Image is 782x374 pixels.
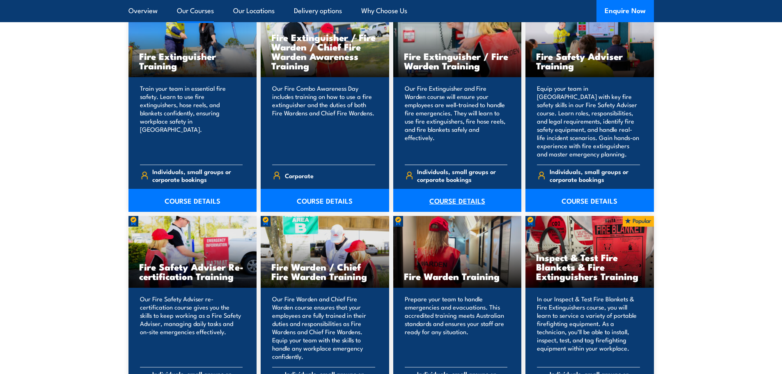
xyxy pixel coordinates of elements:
p: Equip your team in [GEOGRAPHIC_DATA] with key fire safety skills in our Fire Safety Adviser cours... [537,84,640,158]
a: COURSE DETAILS [128,189,257,212]
p: Train your team in essential fire safety. Learn to use fire extinguishers, hose reels, and blanke... [140,84,243,158]
p: Prepare your team to handle emergencies and evacuations. This accredited training meets Australia... [405,295,508,360]
p: Our Fire Extinguisher and Fire Warden course will ensure your employees are well-trained to handl... [405,84,508,158]
h3: Fire Extinguisher / Fire Warden Training [404,51,511,70]
h3: Inspect & Test Fire Blankets & Fire Extinguishers Training [536,252,643,281]
p: Our Fire Safety Adviser re-certification course gives you the skills to keep working as a Fire Sa... [140,295,243,360]
a: COURSE DETAILS [525,189,654,212]
span: Individuals, small groups or corporate bookings [417,167,507,183]
h3: Fire Safety Adviser Re-certification Training [139,262,246,281]
h3: Fire Warden / Chief Fire Warden Training [271,262,378,281]
h3: Fire Extinguisher / Fire Warden / Chief Fire Warden Awareness Training [271,32,378,70]
h3: Fire Extinguisher Training [139,51,246,70]
p: In our Inspect & Test Fire Blankets & Fire Extinguishers course, you will learn to service a vari... [537,295,640,360]
h3: Fire Warden Training [404,271,511,281]
p: Our Fire Warden and Chief Fire Warden course ensures that your employees are fully trained in the... [272,295,375,360]
span: Corporate [285,169,314,182]
h3: Fire Safety Adviser Training [536,51,643,70]
a: COURSE DETAILS [261,189,389,212]
span: Individuals, small groups or corporate bookings [152,167,243,183]
span: Individuals, small groups or corporate bookings [550,167,640,183]
p: Our Fire Combo Awareness Day includes training on how to use a fire extinguisher and the duties o... [272,84,375,158]
a: COURSE DETAILS [393,189,522,212]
